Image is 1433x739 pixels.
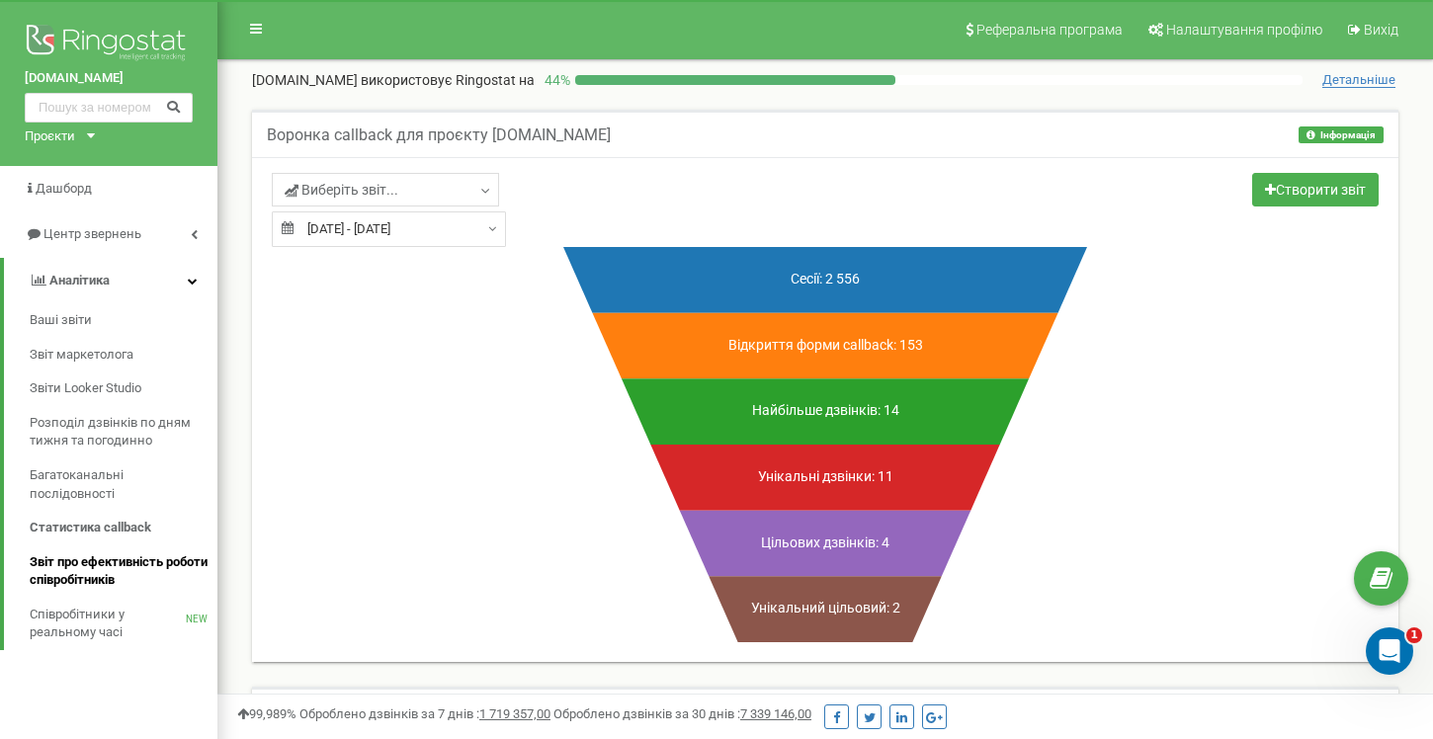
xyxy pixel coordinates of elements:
p: [DOMAIN_NAME] [252,70,535,90]
span: Вихід [1364,22,1398,38]
a: Розподіл дзвінків по дням тижня та погодинно [30,406,217,458]
span: Статистика callback [30,519,151,537]
iframe: Intercom live chat [1366,627,1413,675]
span: Оброблено дзвінків за 30 днів : [553,706,811,721]
span: Звіт про ефективність роботи співробітників [30,553,208,590]
span: Багатоканальні послідовності [30,466,208,503]
span: Звіт маркетолога [30,346,133,365]
a: Статистика callback [30,511,217,545]
a: Звіт маркетолога [30,338,217,372]
span: Налаштування профілю [1166,22,1322,38]
a: Виберіть звіт... [272,173,499,206]
span: Співробітники у реальному часі [30,606,186,642]
span: Розподіл дзвінків по дням тижня та погодинно [30,414,208,451]
span: 1 [1406,627,1422,643]
input: Пошук за номером [25,93,193,123]
span: Ваші звіти [30,311,92,330]
h5: Воронка callback для проєкту [DOMAIN_NAME] [267,126,611,144]
span: Виберіть звіт... [285,180,398,200]
span: Дашборд [36,181,92,196]
span: Оброблено дзвінків за 7 днів : [299,706,550,721]
img: Ringostat logo [25,20,193,69]
u: 7 339 146,00 [740,706,811,721]
a: Звіти Looker Studio [30,371,217,406]
a: Багатоканальні послідовності [30,458,217,511]
p: 44 % [535,70,575,90]
a: Співробітники у реальному часіNEW [30,598,217,650]
span: Звіти Looker Studio [30,379,141,398]
span: Реферальна програма [976,22,1123,38]
a: Створити звіт [1252,173,1379,206]
u: 1 719 357,00 [479,706,550,721]
span: Аналiтика [49,273,110,287]
a: [DOMAIN_NAME] [25,69,193,88]
a: Ваші звіти [30,303,217,338]
span: Детальніше [1322,72,1395,88]
a: Звіт про ефективність роботи співробітників [30,545,217,598]
div: Проєкти [25,127,75,146]
button: Інформація [1299,126,1384,143]
span: Центр звернень [43,226,141,241]
span: 99,989% [237,706,296,721]
a: Аналiтика [4,258,217,304]
span: використовує Ringostat на [361,72,535,88]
